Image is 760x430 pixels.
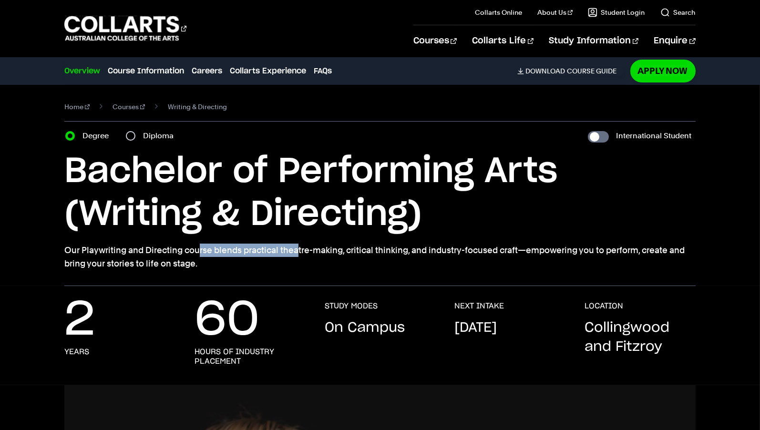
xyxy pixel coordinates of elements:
a: Collarts Online [475,8,522,17]
a: Course Information [108,65,184,77]
a: About Us [537,8,573,17]
span: Download [526,67,565,75]
span: Writing & Directing [168,100,227,113]
p: [DATE] [454,318,497,338]
h3: LOCATION [585,301,623,311]
label: Diploma [143,129,179,143]
a: Overview [64,65,100,77]
h1: Bachelor of Performing Arts (Writing & Directing) [64,150,695,236]
a: Courses [113,100,145,113]
label: Degree [82,129,114,143]
a: Collarts Experience [230,65,306,77]
div: Go to homepage [64,15,186,42]
a: Apply Now [630,60,696,82]
label: International Student [616,129,692,143]
a: Careers [192,65,222,77]
p: 2 [64,301,95,339]
a: Search [660,8,696,17]
h3: NEXT INTAKE [454,301,504,311]
a: Student Login [588,8,645,17]
p: Collingwood and Fitzroy [585,318,696,357]
a: Collarts Life [472,25,534,57]
a: Enquire [654,25,695,57]
h3: STUDY MODES [325,301,378,311]
p: 60 [195,301,259,339]
p: On Campus [325,318,405,338]
p: Our Playwriting and Directing course blends practical theatre-making, critical thinking, and indu... [64,244,695,270]
a: FAQs [314,65,332,77]
a: Home [64,100,90,113]
a: Study Information [549,25,638,57]
h3: years [64,347,89,357]
a: Courses [413,25,457,57]
h3: hours of industry placement [195,347,306,366]
a: DownloadCourse Guide [517,67,625,75]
